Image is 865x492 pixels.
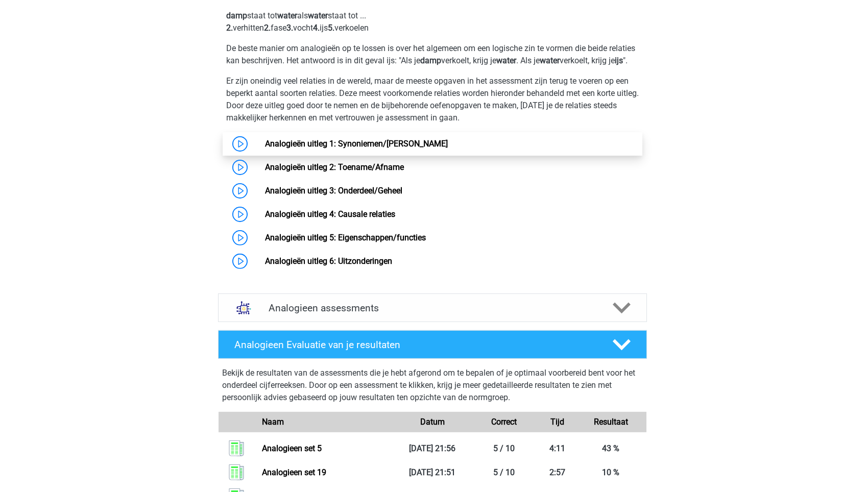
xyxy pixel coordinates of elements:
div: Naam [254,416,397,428]
a: Analogieën uitleg 6: Uitzonderingen [265,256,392,266]
a: Analogieen Evaluatie van je resultaten [214,330,651,359]
b: 4. [313,23,320,33]
p: staat tot als staat tot ... verhitten fase vocht ijs verkoelen [226,10,639,34]
b: damp [420,56,441,65]
a: Analogieën uitleg 1: Synoniemen/[PERSON_NAME] [265,139,448,149]
h4: Analogieen assessments [269,302,596,314]
p: De beste manier om analogieën op te lossen is over het algemeen om een logische zin te vormen die... [226,42,639,67]
a: assessments Analogieen assessments [214,293,651,322]
h4: Analogieen Evaluatie van je resultaten [234,339,596,351]
p: Er zijn oneindig veel relaties in de wereld, maar de meeste opgaven in het assessment zijn terug ... [226,75,639,124]
b: 2. [264,23,271,33]
b: 5. [328,23,334,33]
b: water [496,56,516,65]
div: Resultaat [575,416,646,428]
div: Tijd [540,416,575,428]
p: Bekijk de resultaten van de assessments die je hebt afgerond om te bepalen of je optimaal voorber... [222,367,643,404]
a: Analogieen set 5 [262,444,322,453]
a: Analogieën uitleg 2: Toename/Afname [265,162,404,172]
b: 2. [226,23,233,33]
a: Analogieën uitleg 3: Onderdeel/Geheel [265,186,402,195]
b: 3. [286,23,293,33]
b: water [308,11,328,20]
b: water [540,56,560,65]
div: Correct [468,416,540,428]
img: analogieen assessments [231,295,257,321]
b: ijs [615,56,623,65]
a: Analogieën uitleg 4: Causale relaties [265,209,395,219]
a: Analogieen set 19 [262,468,326,477]
div: Datum [397,416,468,428]
b: water [277,11,297,20]
a: Analogieën uitleg 5: Eigenschappen/functies [265,233,426,242]
b: damp [226,11,247,20]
